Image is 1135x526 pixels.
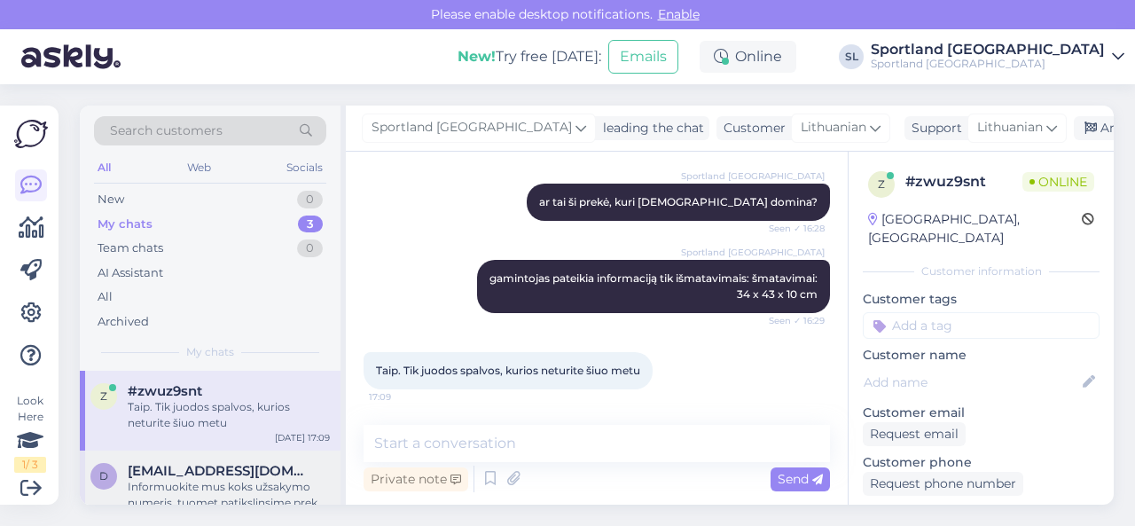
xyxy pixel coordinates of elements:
[681,169,825,183] span: Sportland [GEOGRAPHIC_DATA]
[376,364,640,377] span: Taip. Tik juodos spalvos, kurios neturite šiuo metu
[863,422,966,446] div: Request email
[863,404,1100,422] p: Customer email
[298,216,323,233] div: 3
[863,346,1100,365] p: Customer name
[184,156,215,179] div: Web
[14,120,48,148] img: Askly Logo
[98,288,113,306] div: All
[98,313,149,331] div: Archived
[98,216,153,233] div: My chats
[716,119,786,137] div: Customer
[14,393,46,473] div: Look Here
[539,195,818,208] span: ar tai ši prekė, kuri [DEMOGRAPHIC_DATA] domina?
[99,469,108,483] span: d
[372,118,572,137] span: Sportland [GEOGRAPHIC_DATA]
[275,431,330,444] div: [DATE] 17:09
[98,264,163,282] div: AI Assistant
[98,191,124,208] div: New
[758,222,825,235] span: Seen ✓ 16:28
[489,271,818,301] span: gamintojas pateikia informaciją tik išmatavimais: šmatavimai: 34 x 43 x 10 cm
[94,156,114,179] div: All
[186,344,234,360] span: My chats
[608,40,678,74] button: Emails
[871,43,1105,57] div: Sportland [GEOGRAPHIC_DATA]
[977,118,1043,137] span: Lithuanian
[98,239,163,257] div: Team chats
[863,453,1100,472] p: Customer phone
[458,48,496,65] b: New!
[297,191,323,208] div: 0
[596,119,704,137] div: leading the chat
[128,479,330,511] div: Informuokite mus koks užsakymo numeris, tuomet patikslinsime prekės kodą.
[1022,172,1094,192] span: Online
[839,44,864,69] div: SL
[283,156,326,179] div: Socials
[369,390,435,404] span: 17:09
[871,43,1124,71] a: Sportland [GEOGRAPHIC_DATA]Sportland [GEOGRAPHIC_DATA]
[100,389,107,403] span: z
[863,263,1100,279] div: Customer information
[863,312,1100,339] input: Add a tag
[758,314,825,327] span: Seen ✓ 16:29
[128,383,202,399] span: #zwuz9snt
[863,472,1023,496] div: Request phone number
[681,246,825,259] span: Sportland [GEOGRAPHIC_DATA]
[801,118,866,137] span: Lithuanian
[878,177,885,191] span: z
[653,6,705,22] span: Enable
[905,171,1022,192] div: # zwuz9snt
[871,57,1105,71] div: Sportland [GEOGRAPHIC_DATA]
[458,46,601,67] div: Try free [DATE]:
[297,239,323,257] div: 0
[110,122,223,140] span: Search customers
[128,463,312,479] span: dikcikdak@gmail.com
[864,373,1079,392] input: Add name
[364,467,468,491] div: Private note
[14,457,46,473] div: 1 / 3
[904,119,962,137] div: Support
[863,290,1100,309] p: Customer tags
[868,210,1082,247] div: [GEOGRAPHIC_DATA], [GEOGRAPHIC_DATA]
[700,41,796,73] div: Online
[128,399,330,431] div: Taip. Tik juodos spalvos, kurios neturite šiuo metu
[863,503,1100,522] p: Visited pages
[778,471,823,487] span: Send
